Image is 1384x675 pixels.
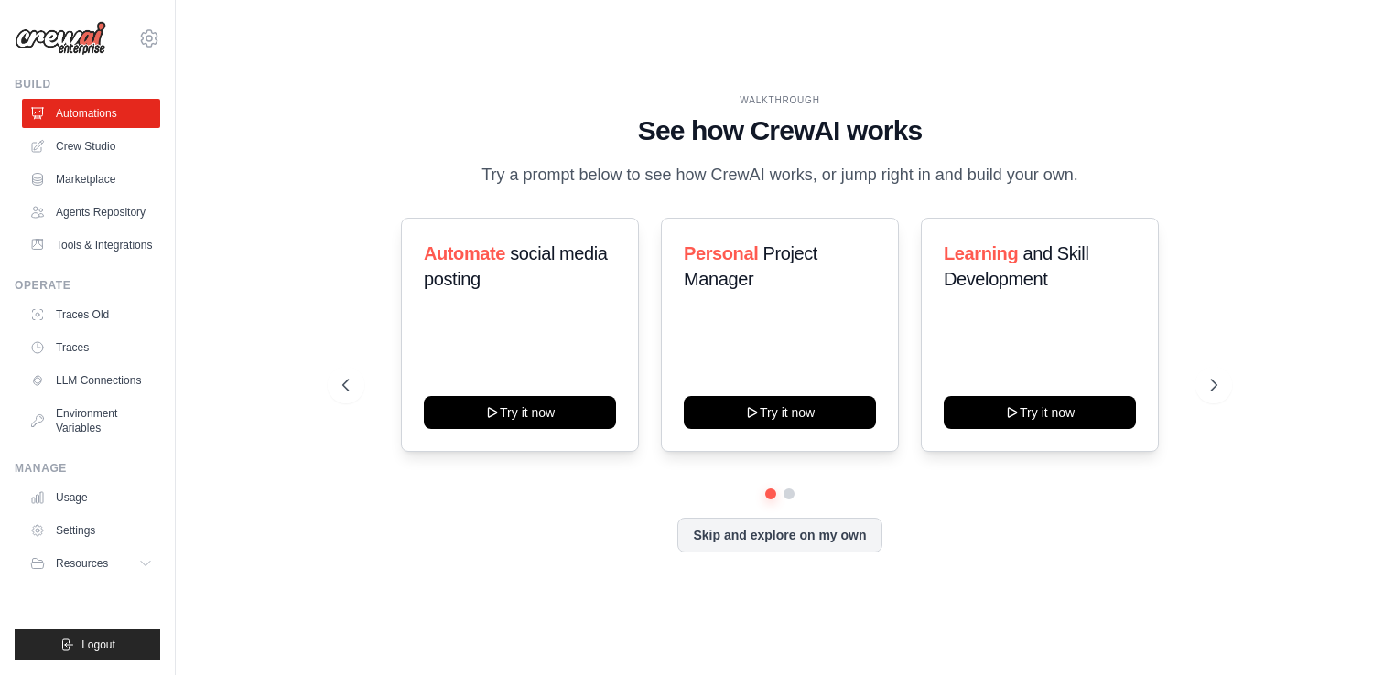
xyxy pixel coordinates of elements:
a: Automations [22,99,160,128]
a: Marketplace [22,165,160,194]
a: Agents Repository [22,198,160,227]
button: Logout [15,629,160,660]
h1: See how CrewAI works [342,114,1218,147]
button: Try it now [944,396,1136,429]
div: Build [15,77,160,91]
button: Skip and explore on my own [677,518,881,552]
a: Environment Variables [22,399,160,443]
img: Logo [15,21,106,56]
span: Personal [684,243,758,263]
button: Try it now [684,396,876,429]
span: Project Manager [684,243,817,289]
span: Resources [56,556,108,571]
div: Manage [15,461,160,476]
button: Try it now [424,396,616,429]
a: Crew Studio [22,132,160,161]
span: Automate [424,243,505,263]
a: Settings [22,516,160,545]
button: Resources [22,549,160,578]
a: Tools & Integrations [22,230,160,260]
a: Usage [22,483,160,512]
a: Traces [22,333,160,362]
div: Operate [15,278,160,293]
a: LLM Connections [22,366,160,395]
div: WALKTHROUGH [342,93,1218,107]
p: Try a prompt below to see how CrewAI works, or jump right in and build your own. [472,162,1087,188]
span: Logout [81,637,115,652]
span: Learning [944,243,1018,263]
span: social media posting [424,243,608,289]
a: Traces Old [22,300,160,329]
